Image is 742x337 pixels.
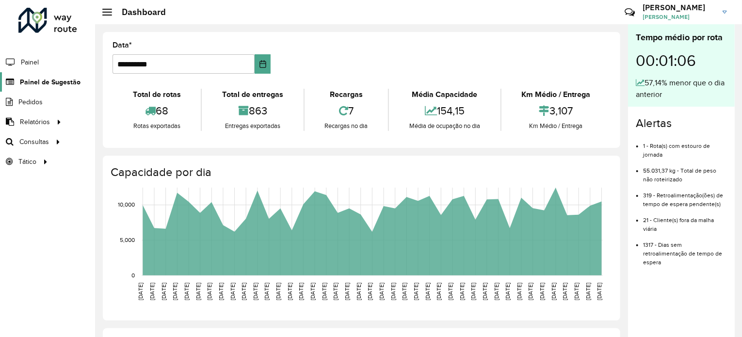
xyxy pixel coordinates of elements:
h4: Alertas [636,116,727,130]
text: [DATE] [298,283,305,300]
text: [DATE] [218,283,224,300]
h4: Capacidade por dia [111,165,611,179]
div: Média Capacidade [391,89,498,100]
text: [DATE] [493,283,500,300]
text: [DATE] [137,283,144,300]
a: Contato Rápido [619,2,640,23]
span: Painel de Sugestão [20,77,81,87]
text: [DATE] [149,283,155,300]
text: [DATE] [550,283,557,300]
text: [DATE] [275,283,281,300]
div: 68 [115,100,198,121]
span: Tático [18,157,36,167]
text: 10,000 [118,202,135,208]
text: 0 [131,272,135,278]
div: Total de rotas [115,89,198,100]
text: [DATE] [161,283,167,300]
text: [DATE] [333,283,339,300]
span: [PERSON_NAME] [643,13,715,21]
text: [DATE] [241,283,247,300]
text: [DATE] [195,283,201,300]
text: [DATE] [424,283,431,300]
h3: [PERSON_NAME] [643,3,715,12]
div: 00:01:06 [636,44,727,77]
text: [DATE] [206,283,212,300]
text: [DATE] [413,283,419,300]
div: 863 [204,100,301,121]
div: Média de ocupação no dia [391,121,498,131]
text: [DATE] [436,283,442,300]
text: [DATE] [183,283,190,300]
text: [DATE] [355,283,362,300]
text: [DATE] [252,283,258,300]
text: [DATE] [585,283,591,300]
li: 55.031,37 kg - Total de peso não roteirizado [643,159,727,184]
text: [DATE] [459,283,465,300]
text: [DATE] [264,283,270,300]
text: [DATE] [528,283,534,300]
li: 1 - Rota(s) com estouro de jornada [643,134,727,159]
text: [DATE] [287,283,293,300]
div: Entregas exportadas [204,121,301,131]
button: Choose Date [255,54,271,74]
li: 21 - Cliente(s) fora da malha viária [643,209,727,233]
span: Relatórios [20,117,50,127]
h2: Dashboard [112,7,166,17]
text: [DATE] [378,283,385,300]
text: [DATE] [504,283,511,300]
span: Consultas [19,137,49,147]
div: Recargas [307,89,386,100]
text: [DATE] [516,283,522,300]
div: Rotas exportadas [115,121,198,131]
div: 57,14% menor que o dia anterior [636,77,727,100]
div: Km Médio / Entrega [504,89,608,100]
li: 1317 - Dias sem retroalimentação de tempo de espera [643,233,727,267]
text: [DATE] [172,283,178,300]
text: [DATE] [390,283,396,300]
text: [DATE] [447,283,453,300]
text: [DATE] [229,283,236,300]
text: [DATE] [562,283,568,300]
text: [DATE] [470,283,476,300]
text: [DATE] [321,283,327,300]
div: 7 [307,100,386,121]
text: [DATE] [367,283,373,300]
div: Km Médio / Entrega [504,121,608,131]
text: [DATE] [344,283,350,300]
text: [DATE] [539,283,545,300]
text: 5,000 [120,237,135,243]
div: 154,15 [391,100,498,121]
label: Data [113,39,132,51]
span: Pedidos [18,97,43,107]
text: [DATE] [573,283,580,300]
text: [DATE] [309,283,316,300]
div: Tempo médio por rota [636,31,727,44]
span: Painel [21,57,39,67]
text: [DATE] [401,283,407,300]
text: [DATE] [597,283,603,300]
text: [DATE] [482,283,488,300]
div: Recargas no dia [307,121,386,131]
li: 319 - Retroalimentação(ões) de tempo de espera pendente(s) [643,184,727,209]
div: Total de entregas [204,89,301,100]
div: 3,107 [504,100,608,121]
